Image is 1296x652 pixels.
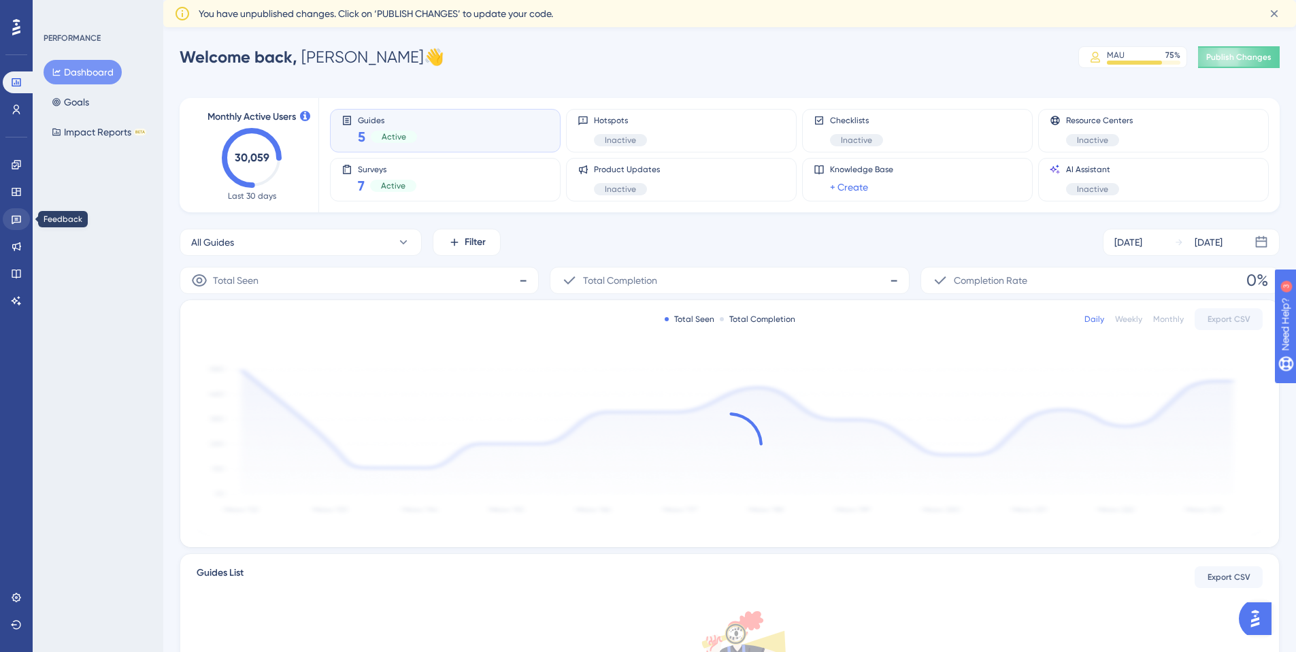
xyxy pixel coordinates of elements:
span: Completion Rate [954,272,1027,289]
span: Last 30 days [228,191,276,201]
div: [DATE] [1195,234,1223,250]
button: Export CSV [1195,566,1263,588]
span: Export CSV [1208,572,1250,583]
button: Goals [44,90,97,114]
span: AI Assistant [1066,164,1119,175]
span: Filter [465,234,486,250]
span: Guides List [197,565,244,589]
span: Guides [358,115,417,125]
span: 0% [1246,270,1268,291]
div: Monthly [1153,314,1184,325]
span: Export CSV [1208,314,1250,325]
span: Checklists [830,115,883,126]
span: 5 [358,127,365,146]
div: BETA [134,129,146,135]
div: PERFORMANCE [44,33,101,44]
span: Monthly Active Users [207,109,296,125]
button: Impact ReportsBETA [44,120,154,144]
span: Inactive [1077,135,1108,146]
div: [PERSON_NAME] 👋 [180,46,444,68]
span: Hotspots [594,115,647,126]
a: + Create [830,179,868,195]
span: Total Seen [213,272,259,289]
span: Inactive [841,135,872,146]
div: 3 [95,7,99,18]
iframe: UserGuiding AI Assistant Launcher [1239,598,1280,639]
button: All Guides [180,229,422,256]
span: Active [382,131,406,142]
span: Active [381,180,405,191]
button: Publish Changes [1198,46,1280,68]
button: Filter [433,229,501,256]
span: Total Completion [583,272,657,289]
div: [DATE] [1114,234,1142,250]
div: Weekly [1115,314,1142,325]
div: 75 % [1165,50,1180,61]
span: Need Help? [32,3,85,20]
span: - [890,270,898,291]
button: Dashboard [44,60,122,84]
button: Export CSV [1195,308,1263,330]
span: Welcome back, [180,47,297,67]
span: 7 [358,176,365,195]
span: Publish Changes [1206,52,1272,63]
text: 30,059 [235,151,269,164]
div: MAU [1107,50,1125,61]
div: Total Seen [665,314,714,325]
span: Product Updates [594,164,660,175]
span: Knowledge Base [830,164,893,175]
span: Inactive [605,135,636,146]
span: Inactive [605,184,636,195]
span: - [519,270,527,291]
div: Total Completion [720,314,795,325]
div: Daily [1084,314,1104,325]
span: Inactive [1077,184,1108,195]
span: You have unpublished changes. Click on ‘PUBLISH CHANGES’ to update your code. [199,5,553,22]
span: All Guides [191,234,234,250]
span: Surveys [358,164,416,174]
span: Resource Centers [1066,115,1133,126]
